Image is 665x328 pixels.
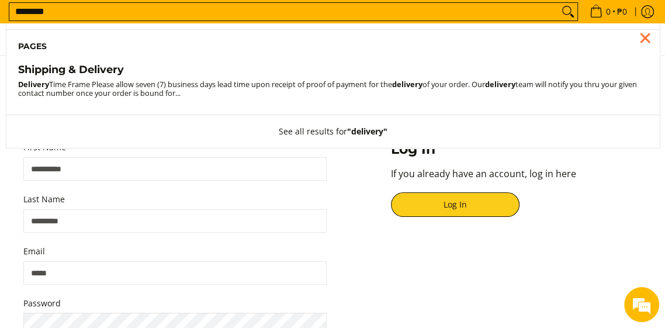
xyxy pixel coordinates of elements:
[391,167,642,193] p: If you already have an account, log in here
[18,42,648,51] h6: Pages
[559,3,577,20] button: Search
[347,126,387,137] strong: "delivery"
[192,6,220,34] div: Minimize live chat window
[18,79,637,98] small: Time Frame Please allow seven (7) business days lead time upon receipt of proof of payment for th...
[18,63,124,76] h4: Shipping & Delivery
[18,63,648,79] a: Shipping & Delivery
[391,140,642,157] h3: Log In
[604,8,612,16] span: 0
[267,115,399,148] button: See all results for"delivery"
[586,5,631,18] span: •
[392,79,422,89] strong: delivery
[68,93,161,211] span: We're online!
[23,244,327,259] label: Email
[636,29,654,47] div: Close pop up
[61,65,196,81] div: Chat with us now
[6,210,223,251] textarea: Type your message and hit 'Enter'
[391,192,519,217] a: Log In
[23,296,327,311] label: Password
[485,79,515,89] strong: delivery
[18,79,49,89] strong: Delivery
[23,192,327,207] label: Last Name
[615,8,629,16] span: ₱0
